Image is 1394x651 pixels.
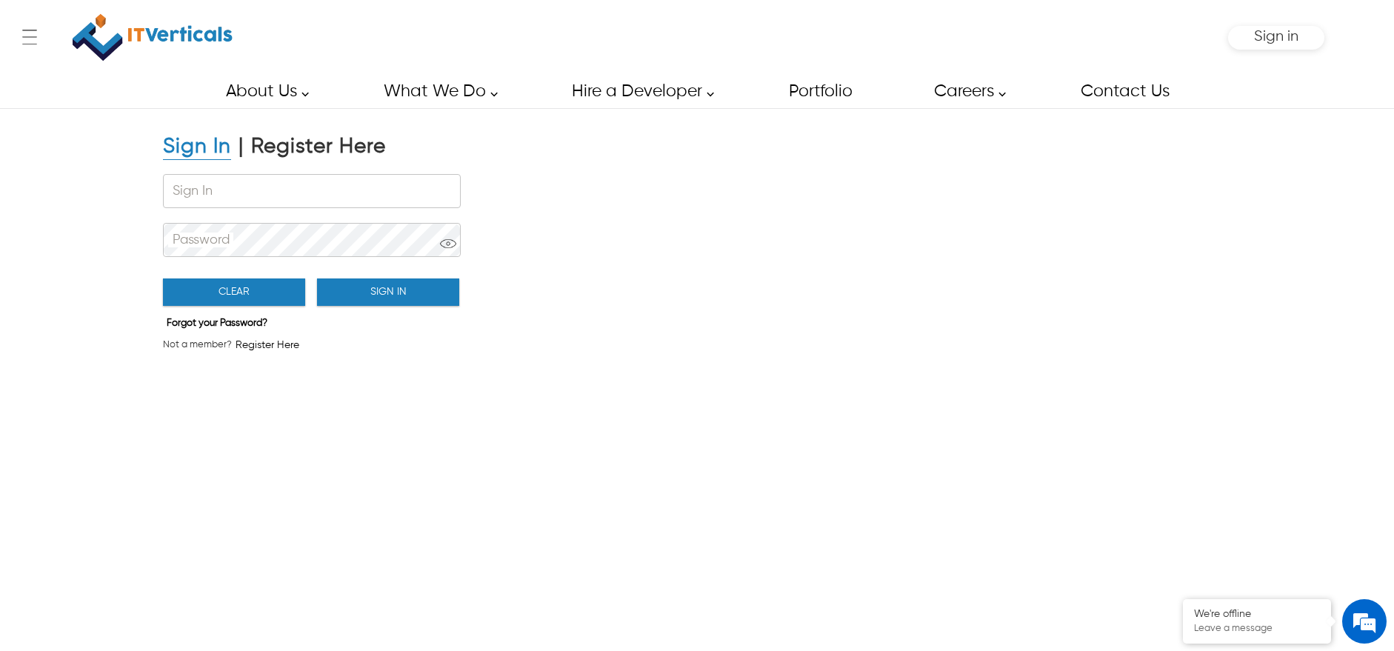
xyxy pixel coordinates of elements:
span: Not a member? [163,338,232,353]
a: What We Do [367,75,506,108]
a: Sign in [1254,33,1298,43]
p: Leave a message [1194,623,1320,635]
div: We're offline [1194,608,1320,621]
button: Forgot your Password? [163,314,271,333]
div: | [239,134,244,160]
a: Contact Us [1064,75,1185,108]
a: Careers [917,75,1014,108]
img: IT Verticals Inc [73,7,233,67]
button: Sign In [317,278,459,306]
a: IT Verticals Inc [70,7,235,67]
button: Clear [163,278,305,306]
div: Register Here [251,134,386,160]
a: Portfolio [772,75,868,108]
a: About Us [209,75,317,108]
div: Sign In [163,134,231,160]
span: Sign in [1254,29,1298,44]
span: Register Here [236,338,299,353]
a: Hire a Developer [555,75,722,108]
